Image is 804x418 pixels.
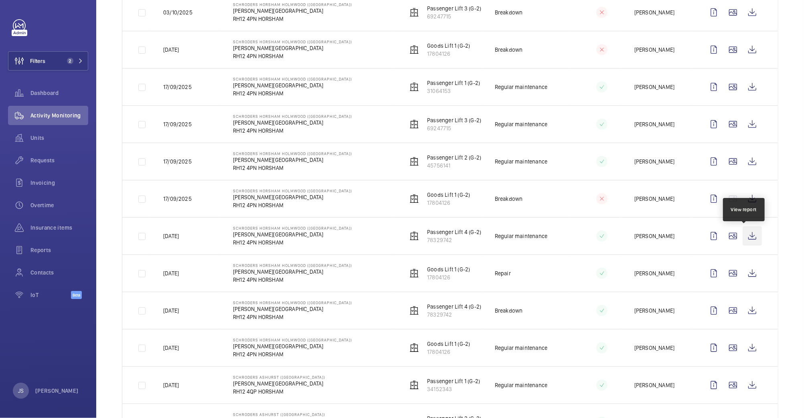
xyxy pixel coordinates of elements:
[409,8,419,17] img: elevator.svg
[427,87,480,95] p: 31064153
[409,82,419,92] img: elevator.svg
[427,116,481,124] p: Passenger Lift 3 (G-2)
[409,269,419,278] img: elevator.svg
[233,238,352,246] p: RH12 4PN HORSHAM
[163,344,179,352] p: [DATE]
[233,164,352,172] p: RH12 4PN HORSHAM
[233,268,352,276] p: [PERSON_NAME][GEOGRAPHIC_DATA]
[233,7,352,15] p: [PERSON_NAME][GEOGRAPHIC_DATA]
[233,156,352,164] p: [PERSON_NAME][GEOGRAPHIC_DATA]
[233,388,325,396] p: RH12 4QP HORSHAM
[163,158,192,166] p: 17/09/2025
[427,199,470,207] p: 17804126
[233,313,352,321] p: RH12 4PN HORSHAM
[233,412,325,417] p: Schroders Ashurst ([GEOGRAPHIC_DATA])
[233,2,352,7] p: Schroders Horsham Holmwood ([GEOGRAPHIC_DATA])
[495,344,547,352] p: Regular maintenance
[233,81,352,89] p: [PERSON_NAME][GEOGRAPHIC_DATA]
[427,340,470,348] p: Goods Lift 1 (G-2)
[634,232,674,240] p: [PERSON_NAME]
[427,265,470,273] p: Goods Lift 1 (G-2)
[67,58,73,64] span: 2
[233,44,352,52] p: [PERSON_NAME][GEOGRAPHIC_DATA]
[233,151,352,156] p: Schroders Horsham Holmwood ([GEOGRAPHIC_DATA])
[409,343,419,353] img: elevator.svg
[30,111,88,119] span: Activity Monitoring
[427,153,481,162] p: Passenger Lift 2 (G-2)
[427,4,481,12] p: Passenger Lift 3 (G-2)
[634,83,674,91] p: [PERSON_NAME]
[427,311,481,319] p: 78329742
[233,15,352,23] p: RH12 4PN HORSHAM
[163,46,179,54] p: [DATE]
[163,195,192,203] p: 17/09/2025
[233,52,352,60] p: RH12 4PN HORSHAM
[409,157,419,166] img: elevator.svg
[30,156,88,164] span: Requests
[495,381,547,389] p: Regular maintenance
[30,89,88,97] span: Dashboard
[163,381,179,389] p: [DATE]
[233,350,352,358] p: RH12 4PN HORSHAM
[731,206,757,213] div: View report
[35,387,79,395] p: [PERSON_NAME]
[30,179,88,187] span: Invoicing
[233,201,352,209] p: RH12 4PN HORSHAM
[233,305,352,313] p: [PERSON_NAME][GEOGRAPHIC_DATA]
[495,46,523,54] p: Breakdown
[427,12,481,20] p: 69247715
[495,232,547,240] p: Regular maintenance
[634,307,674,315] p: [PERSON_NAME]
[634,46,674,54] p: [PERSON_NAME]
[30,291,71,299] span: IoT
[634,269,674,277] p: [PERSON_NAME]
[409,119,419,129] img: elevator.svg
[233,380,325,388] p: [PERSON_NAME][GEOGRAPHIC_DATA]
[634,8,674,16] p: [PERSON_NAME]
[233,89,352,97] p: RH12 4PN HORSHAM
[163,8,192,16] p: 03/10/2025
[634,195,674,203] p: [PERSON_NAME]
[427,162,481,170] p: 45756141
[8,51,88,71] button: Filters2
[427,236,481,244] p: 78329742
[409,380,419,390] img: elevator.svg
[427,50,470,58] p: 17804126
[233,300,352,305] p: Schroders Horsham Holmwood ([GEOGRAPHIC_DATA])
[163,307,179,315] p: [DATE]
[427,385,480,393] p: 34152343
[427,377,480,385] p: Passenger Lift 1 (G-2)
[71,291,82,299] span: Beta
[634,158,674,166] p: [PERSON_NAME]
[495,8,523,16] p: Breakdown
[427,79,480,87] p: Passenger Lift 1 (G-2)
[409,194,419,204] img: elevator.svg
[30,201,88,209] span: Overtime
[233,114,352,119] p: Schroders Horsham Holmwood ([GEOGRAPHIC_DATA])
[30,57,45,65] span: Filters
[495,269,511,277] p: Repair
[233,127,352,135] p: RH12 4PN HORSHAM
[233,263,352,268] p: Schroders Horsham Holmwood ([GEOGRAPHIC_DATA])
[233,119,352,127] p: [PERSON_NAME][GEOGRAPHIC_DATA]
[233,226,352,230] p: Schroders Horsham Holmwood ([GEOGRAPHIC_DATA])
[163,232,179,240] p: [DATE]
[409,231,419,241] img: elevator.svg
[409,306,419,315] img: elevator.svg
[427,273,470,281] p: 17804126
[495,307,523,315] p: Breakdown
[233,375,325,380] p: Schroders Ashurst ([GEOGRAPHIC_DATA])
[427,303,481,311] p: Passenger Lift 4 (G-2)
[427,191,470,199] p: Goods Lift 1 (G-2)
[30,224,88,232] span: Insurance items
[495,158,547,166] p: Regular maintenance
[18,387,24,395] p: JS
[233,276,352,284] p: RH12 4PN HORSHAM
[233,188,352,193] p: Schroders Horsham Holmwood ([GEOGRAPHIC_DATA])
[495,83,547,91] p: Regular maintenance
[163,120,192,128] p: 17/09/2025
[163,83,192,91] p: 17/09/2025
[495,195,523,203] p: Breakdown
[233,193,352,201] p: [PERSON_NAME][GEOGRAPHIC_DATA]
[233,230,352,238] p: [PERSON_NAME][GEOGRAPHIC_DATA]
